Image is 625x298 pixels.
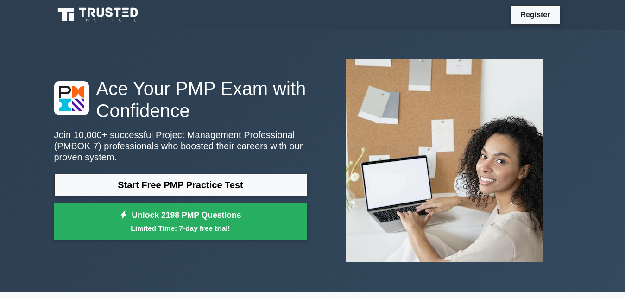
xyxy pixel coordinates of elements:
[54,77,307,122] h1: Ace Your PMP Exam with Confidence
[54,203,307,240] a: Unlock 2198 PMP QuestionsLimited Time: 7-day free trial!
[54,174,307,196] a: Start Free PMP Practice Test
[54,129,307,163] p: Join 10,000+ successful Project Management Professional (PMBOK 7) professionals who boosted their...
[515,9,556,20] a: Register
[66,223,296,234] small: Limited Time: 7-day free trial!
